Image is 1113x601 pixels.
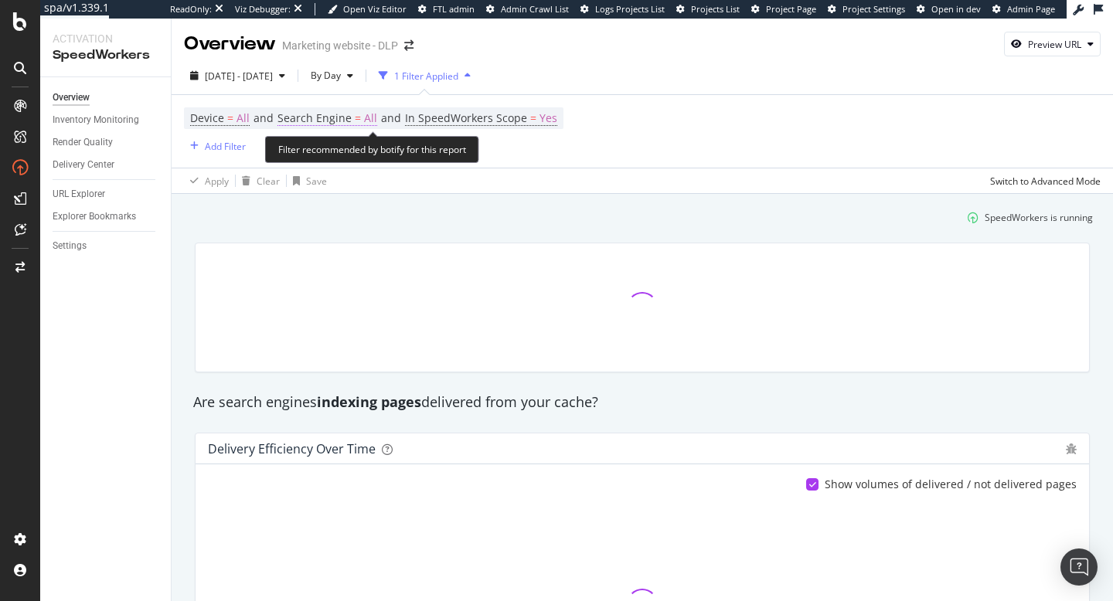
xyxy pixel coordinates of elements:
[766,3,816,15] span: Project Page
[751,3,816,15] a: Project Page
[236,168,280,193] button: Clear
[265,136,479,163] div: Filter recommended by botify for this report
[486,3,569,15] a: Admin Crawl List
[328,3,407,15] a: Open Viz Editor
[305,63,359,88] button: By Day
[394,70,458,83] div: 1 Filter Applied
[305,69,341,82] span: By Day
[53,112,139,128] div: Inventory Monitoring
[184,63,291,88] button: [DATE] - [DATE]
[931,3,981,15] span: Open in dev
[917,3,981,15] a: Open in dev
[405,110,527,125] span: In SpeedWorkers Scope
[53,134,113,151] div: Render Quality
[185,392,1099,413] div: Are search engines delivered from your cache?
[53,238,87,254] div: Settings
[277,110,352,125] span: Search Engine
[539,107,557,129] span: Yes
[53,46,158,64] div: SpeedWorkers
[828,3,905,15] a: Project Settings
[343,3,407,15] span: Open Viz Editor
[190,110,224,125] span: Device
[53,209,136,225] div: Explorer Bookmarks
[53,134,160,151] a: Render Quality
[227,110,233,125] span: =
[53,31,158,46] div: Activation
[404,40,414,51] div: arrow-right-arrow-left
[170,3,212,15] div: ReadOnly:
[235,3,291,15] div: Viz Debugger:
[53,157,114,173] div: Delivery Center
[990,175,1101,188] div: Switch to Advanced Mode
[287,168,327,193] button: Save
[205,175,229,188] div: Apply
[205,70,273,83] span: [DATE] - [DATE]
[842,3,905,15] span: Project Settings
[364,107,377,129] span: All
[184,168,229,193] button: Apply
[355,110,361,125] span: =
[1066,443,1077,454] div: bug
[501,3,569,15] span: Admin Crawl List
[184,137,246,155] button: Add Filter
[53,157,160,173] a: Delivery Center
[257,175,280,188] div: Clear
[1007,3,1055,15] span: Admin Page
[306,175,327,188] div: Save
[53,90,90,106] div: Overview
[992,3,1055,15] a: Admin Page
[205,140,246,153] div: Add Filter
[317,392,421,411] strong: indexing pages
[433,3,475,15] span: FTL admin
[237,107,250,129] span: All
[53,186,105,202] div: URL Explorer
[373,63,477,88] button: 1 Filter Applied
[691,3,740,15] span: Projects List
[381,110,401,125] span: and
[53,209,160,225] a: Explorer Bookmarks
[676,3,740,15] a: Projects List
[580,3,665,15] a: Logs Projects List
[825,477,1077,492] div: Show volumes of delivered / not delivered pages
[184,31,276,57] div: Overview
[530,110,536,125] span: =
[418,3,475,15] a: FTL admin
[984,168,1101,193] button: Switch to Advanced Mode
[985,211,1093,224] div: SpeedWorkers is running
[53,238,160,254] a: Settings
[53,186,160,202] a: URL Explorer
[53,90,160,106] a: Overview
[1028,38,1081,51] div: Preview URL
[595,3,665,15] span: Logs Projects List
[208,441,376,457] div: Delivery Efficiency over time
[1004,32,1101,56] button: Preview URL
[282,38,398,53] div: Marketing website - DLP
[254,110,274,125] span: and
[1060,548,1098,586] div: Open Intercom Messenger
[53,112,160,128] a: Inventory Monitoring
